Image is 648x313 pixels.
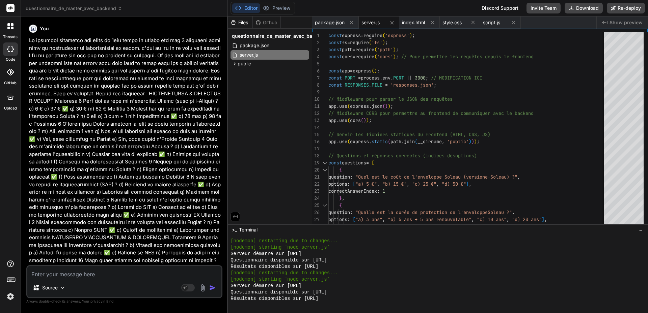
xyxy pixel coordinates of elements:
[312,124,320,131] div: 14
[6,57,15,62] label: code
[355,54,374,60] span: require
[607,3,645,13] button: Re-deploy
[377,46,393,53] span: 'path'
[347,39,350,45] span: =
[638,224,644,235] button: −
[320,202,329,209] div: Click to collapse the range.
[380,75,382,81] span: .
[363,117,366,123] span: )
[361,75,380,81] span: process
[312,195,320,202] div: 24
[355,216,382,222] span: "a) 3 ans"
[328,153,455,159] span: // Questions et réponses correctes (indices des
[412,181,436,187] span: "c) 25 €"
[312,89,320,96] div: 9
[239,226,258,233] span: Terminal
[407,75,412,81] span: ||
[209,284,216,291] img: icon
[477,138,480,145] span: ;
[512,209,515,215] span: ,
[358,75,361,81] span: =
[353,181,355,187] span: [
[320,166,329,174] div: Click to collapse the range.
[639,226,643,233] span: −
[477,216,507,222] span: "c) 10 ans"
[342,195,345,201] span: ,
[610,19,643,26] span: Show preview
[442,19,462,26] span: style.css
[312,46,320,53] div: 3
[372,160,374,166] span: [
[228,19,252,26] div: Files
[393,54,396,60] span: )
[312,188,320,195] div: 23
[455,153,477,159] span: options)
[199,284,207,292] img: attachment
[361,32,363,38] span: =
[231,238,338,244] span: [nodemon] restarting due to changes...
[312,53,320,60] div: 4
[231,251,301,257] span: Serveur démarré sur [URL]
[366,117,369,123] span: )
[377,68,380,74] span: ;
[471,138,474,145] span: )
[377,188,380,194] span: :
[382,188,385,194] span: 1
[328,103,336,109] span: app
[396,54,399,60] span: ;
[353,46,355,53] span: =
[328,96,453,102] span: // Middleware pour parser le JSON des requêtes
[260,3,293,13] button: Preview
[409,32,412,38] span: )
[355,46,374,53] span: require
[382,181,407,187] span: "b) 15 €"
[328,39,342,45] span: const
[328,75,342,81] span: const
[544,216,547,222] span: ,
[312,82,320,89] div: 8
[415,75,426,81] span: 3000
[407,181,409,187] span: ,
[512,216,542,222] span: "d) 20 ans"
[312,216,320,223] div: 27
[253,19,280,26] div: Github
[350,209,353,215] span: :
[312,32,320,39] div: 1
[328,117,336,123] span: app
[463,110,534,116] span: ommuniquer avec le backend
[353,68,372,74] span: express
[347,117,350,123] span: (
[328,32,342,38] span: const
[315,19,345,26] span: package.json
[385,103,388,109] span: )
[239,41,270,50] span: package.json
[231,244,330,251] span: [nodemon] starting `node server.js`
[342,32,361,38] span: express
[507,216,509,222] span: ,
[231,263,318,270] span: Résultats disponibles sur [URL]
[312,117,320,124] div: 13
[401,138,404,145] span: .
[350,138,369,145] span: express
[238,60,251,67] span: public
[412,32,415,38] span: ;
[369,103,372,109] span: .
[377,181,380,187] span: ,
[312,74,320,82] div: 7
[231,289,327,295] span: Questionnaire disponible sur [URL]
[312,96,320,103] div: 10
[385,32,409,38] span: 'express'
[328,131,463,137] span: // Servir les fichiers statiques du frontend (HTML
[312,67,320,74] div: 6
[353,54,355,60] span: =
[312,110,320,117] div: 12
[474,138,477,145] span: )
[336,138,339,145] span: .
[339,117,347,123] span: use
[239,51,259,59] span: server.js
[485,174,517,180] span: e-Soleau) ?"
[402,19,425,26] span: index.html
[342,68,350,74] span: app
[342,54,353,60] span: cors
[60,285,65,291] img: Pick Models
